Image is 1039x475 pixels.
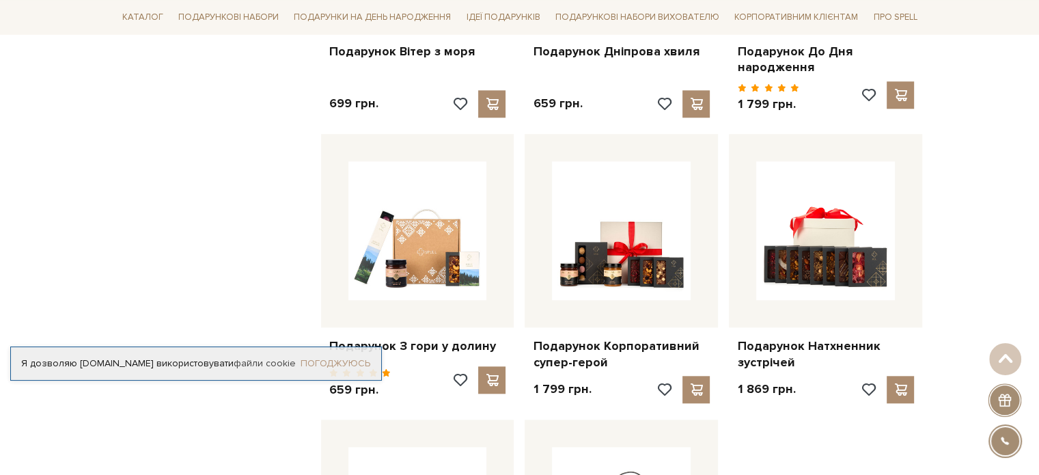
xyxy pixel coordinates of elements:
[737,44,914,76] a: Подарунок До Дня народження
[329,338,506,354] a: Подарунок З гори у долину
[117,7,169,28] a: Каталог
[329,44,506,59] a: Подарунок Вітер з моря
[550,5,725,29] a: Подарункові набори вихователю
[234,357,296,369] a: файли cookie
[329,96,378,111] p: 699 грн.
[533,96,582,111] p: 659 грн.
[173,7,284,28] a: Подарункові набори
[737,338,914,370] a: Подарунок Натхненник зустрічей
[729,5,863,29] a: Корпоративним клієнтам
[737,381,795,397] p: 1 869 грн.
[868,7,922,28] a: Про Spell
[533,338,710,370] a: Подарунок Корпоративний супер-герой
[533,44,710,59] a: Подарунок Дніпрова хвиля
[460,7,545,28] a: Ідеї подарунків
[329,382,391,398] p: 659 грн.
[288,7,456,28] a: Подарунки на День народження
[533,381,591,397] p: 1 799 грн.
[737,96,799,112] p: 1 799 грн.
[11,357,381,370] div: Я дозволяю [DOMAIN_NAME] використовувати
[301,357,370,370] a: Погоджуюсь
